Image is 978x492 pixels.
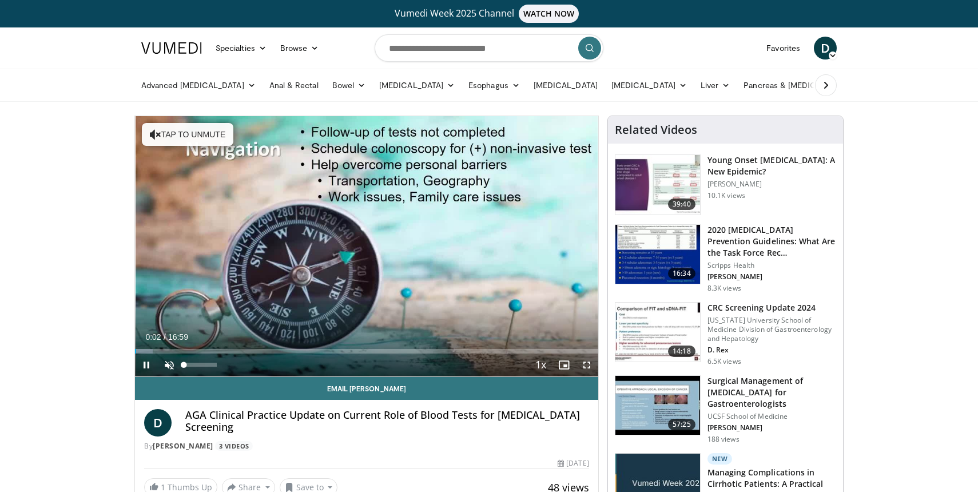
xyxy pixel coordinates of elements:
[372,74,462,97] a: [MEDICAL_DATA]
[668,199,695,210] span: 39:40
[707,302,836,314] h3: CRC Screening Update 2024
[707,154,836,177] h3: Young Onset [MEDICAL_DATA]: A New Epidemic?
[141,42,202,54] img: VuMedi Logo
[615,155,700,215] img: b23cd043-23fa-4b3f-b698-90acdd47bf2e.150x105_q85_crop-smart_upscale.jpg
[134,74,263,97] a: Advanced [MEDICAL_DATA]
[615,302,836,366] a: 14:18 CRC Screening Update 2024 [US_STATE] University School of Medicine Division of Gastroentero...
[135,377,598,400] a: Email [PERSON_NAME]
[668,419,695,430] span: 57:25
[615,154,836,215] a: 39:40 Young Onset [MEDICAL_DATA]: A New Epidemic? [PERSON_NAME] 10.1K views
[142,123,233,146] button: Tap to unmute
[158,354,181,376] button: Unmute
[164,332,166,342] span: /
[668,268,695,279] span: 16:34
[145,332,161,342] span: 0:02
[615,375,836,444] a: 57:25 Surgical Management of [MEDICAL_DATA] for Gastroenterologists UCSF School of Medicine [PERS...
[707,191,745,200] p: 10.1K views
[527,74,605,97] a: [MEDICAL_DATA]
[575,354,598,376] button: Fullscreen
[707,357,741,366] p: 6.5K views
[615,224,836,293] a: 16:34 2020 [MEDICAL_DATA] Prevention Guidelines: What Are the Task Force Rec… Scripps Health [PER...
[707,261,836,270] p: Scripps Health
[375,34,603,62] input: Search topics, interventions
[707,346,836,355] p: D. Rex
[605,74,694,97] a: [MEDICAL_DATA]
[273,37,326,59] a: Browse
[694,74,737,97] a: Liver
[558,458,589,469] div: [DATE]
[615,123,697,137] h4: Related Videos
[135,354,158,376] button: Pause
[615,225,700,284] img: 1ac37fbe-7b52-4c81-8c6c-a0dd688d0102.150x105_q85_crop-smart_upscale.jpg
[668,346,695,357] span: 14:18
[707,412,836,421] p: UCSF School of Medicine
[615,303,700,362] img: 91500494-a7c6-4302-a3df-6280f031e251.150x105_q85_crop-smart_upscale.jpg
[168,332,188,342] span: 16:59
[615,376,700,435] img: 00707986-8314-4f7d-9127-27a2ffc4f1fa.150x105_q85_crop-smart_upscale.jpg
[325,74,372,97] a: Bowel
[530,354,552,376] button: Playback Rate
[263,74,325,97] a: Anal & Rectal
[209,37,273,59] a: Specialties
[144,409,172,437] a: D
[707,435,740,444] p: 188 views
[737,74,870,97] a: Pancreas & [MEDICAL_DATA]
[707,180,836,189] p: [PERSON_NAME]
[215,441,253,451] a: 3 Videos
[519,5,579,23] span: WATCH NOW
[135,116,598,377] video-js: Video Player
[707,224,836,259] h3: 2020 [MEDICAL_DATA] Prevention Guidelines: What Are the Task Force Rec…
[707,423,836,433] p: [PERSON_NAME]
[135,349,598,354] div: Progress Bar
[707,284,741,293] p: 8.3K views
[184,363,216,367] div: Volume Level
[552,354,575,376] button: Enable picture-in-picture mode
[153,441,213,451] a: [PERSON_NAME]
[185,409,589,434] h4: AGA Clinical Practice Update on Current Role of Blood Tests for [MEDICAL_DATA] Screening
[707,316,836,343] p: [US_STATE] University School of Medicine Division of Gastroenterology and Hepatology
[760,37,807,59] a: Favorites
[144,441,589,451] div: By
[707,375,836,410] h3: Surgical Management of [MEDICAL_DATA] for Gastroenterologists
[462,74,527,97] a: Esophagus
[707,272,836,281] p: [PERSON_NAME]
[707,453,733,465] p: New
[814,37,837,59] a: D
[143,5,835,23] a: Vumedi Week 2025 ChannelWATCH NOW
